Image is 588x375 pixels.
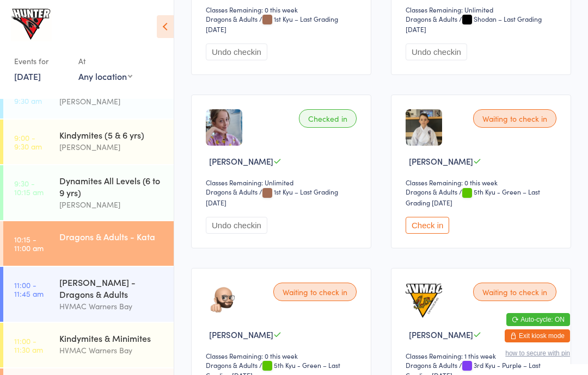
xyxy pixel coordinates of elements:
[59,95,164,108] div: [PERSON_NAME]
[3,120,174,164] a: 9:00 -9:30 amKindymites (5 & 6 yrs)[PERSON_NAME]
[299,109,357,128] div: Checked in
[406,351,560,360] div: Classes Remaining: 1 this week
[473,283,556,301] div: Waiting to check in
[505,349,570,357] button: how to secure with pin
[206,360,258,370] div: Dragons & Adults
[11,8,52,41] img: Hunter Valley Martial Arts Centre Warners Bay
[206,351,360,360] div: Classes Remaining: 0 this week
[406,5,560,14] div: Classes Remaining: Unlimited
[3,165,174,220] a: 9:30 -10:15 amDynamites All Levels (6 to 9 yrs)[PERSON_NAME]
[59,230,164,242] div: Dragons & Adults - Kata
[406,178,560,187] div: Classes Remaining: 0 this week
[3,267,174,322] a: 11:00 -11:45 am[PERSON_NAME] - Dragons & AdultsHVMAC Warners Bay
[206,43,267,60] button: Undo checkin
[59,344,164,357] div: HVMAC Warners Bay
[506,313,570,326] button: Auto-cycle: ON
[206,178,360,187] div: Classes Remaining: Unlimited
[505,329,570,342] button: Exit kiosk mode
[206,5,360,14] div: Classes Remaining: 0 this week
[59,300,164,312] div: HVMAC Warners Bay
[406,187,457,196] div: Dragons & Adults
[14,235,44,252] time: 10:15 - 11:00 am
[273,283,357,301] div: Waiting to check in
[59,332,164,344] div: Kindymites & Minimites
[206,187,258,196] div: Dragons & Adults
[406,109,442,146] img: image1694673695.png
[14,336,43,354] time: 11:00 - 11:30 am
[406,217,449,234] button: Check in
[409,155,473,167] span: [PERSON_NAME]
[209,329,273,340] span: [PERSON_NAME]
[14,179,44,196] time: 9:30 - 10:15 am
[59,129,164,141] div: Kindymites (5 & 6 yrs)
[406,43,467,60] button: Undo checkin
[3,221,174,266] a: 10:15 -11:00 amDragons & Adults - Kata
[59,141,164,153] div: [PERSON_NAME]
[409,329,473,340] span: [PERSON_NAME]
[206,14,258,23] div: Dragons & Adults
[59,276,164,300] div: [PERSON_NAME] - Dragons & Adults
[78,52,132,70] div: At
[14,70,41,82] a: [DATE]
[473,109,556,128] div: Waiting to check in
[206,109,242,146] img: image1682732610.png
[14,133,42,151] time: 9:00 - 9:30 am
[406,283,442,319] img: image1679016967.png
[406,14,457,23] div: Dragons & Adults
[14,52,68,70] div: Events for
[14,280,44,298] time: 11:00 - 11:45 am
[78,70,132,82] div: Any location
[209,155,273,167] span: [PERSON_NAME]
[14,87,42,105] time: 9:00 - 9:30 am
[59,174,164,198] div: Dynamites All Levels (6 to 9 yrs)
[59,198,164,211] div: [PERSON_NAME]
[3,323,174,367] a: 11:00 -11:30 amKindymites & MinimitesHVMAC Warners Bay
[206,283,242,319] img: image1717804305.png
[206,217,267,234] button: Undo checkin
[406,360,457,370] div: Dragons & Adults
